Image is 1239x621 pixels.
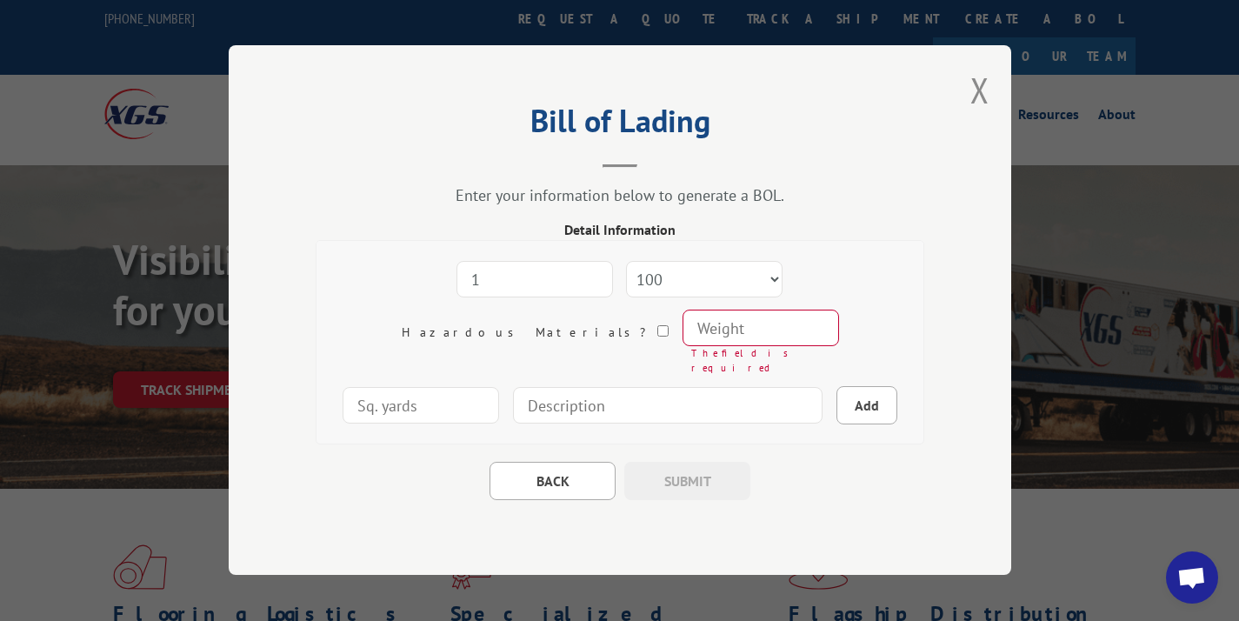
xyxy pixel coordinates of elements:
[656,326,668,337] input: Hazardous Materials?
[970,67,989,113] button: Close modal
[513,388,823,424] input: Description
[316,109,924,142] h2: Bill of Lading
[316,186,924,206] div: Enter your information below to generate a BOL.
[401,325,668,341] label: Hazardous Materials?
[690,347,838,376] div: The field is required
[1166,551,1218,604] div: Open chat
[624,463,750,501] button: SUBMIT
[343,388,499,424] input: Sq. yards
[836,387,897,425] button: Add
[316,220,924,241] div: Detail Information
[456,262,613,298] input: Shipping Units
[682,310,838,347] input: Weight
[490,463,616,501] button: BACK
